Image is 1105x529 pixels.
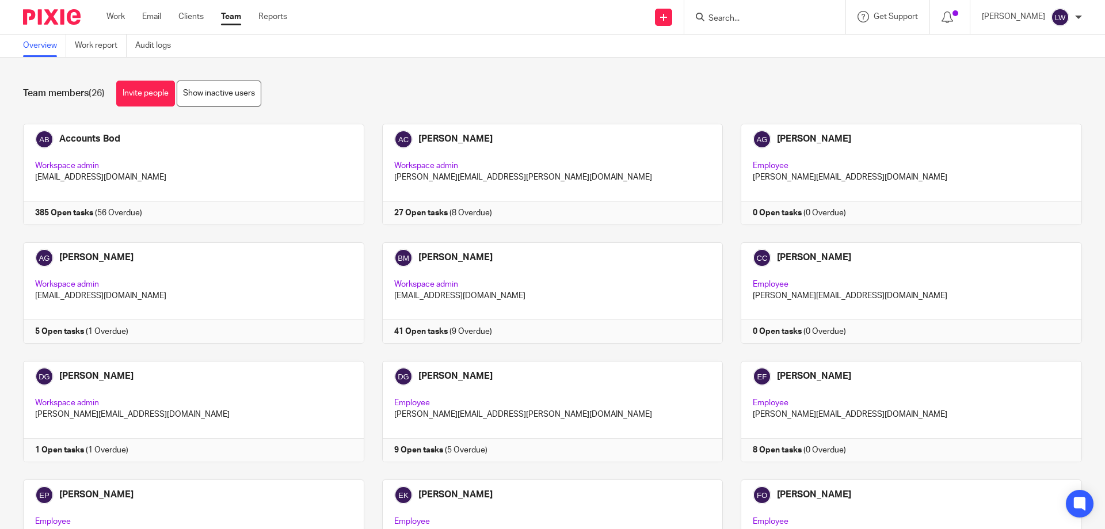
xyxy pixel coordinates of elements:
a: Work report [75,35,127,57]
a: Reports [258,11,287,22]
a: Email [142,11,161,22]
a: Audit logs [135,35,180,57]
a: Overview [23,35,66,57]
input: Search [707,14,811,24]
a: Team [221,11,241,22]
a: Clients [178,11,204,22]
h1: Team members [23,87,105,100]
a: Show inactive users [177,81,261,106]
a: Work [106,11,125,22]
span: Get Support [874,13,918,21]
span: (26) [89,89,105,98]
a: Invite people [116,81,175,106]
img: Pixie [23,9,81,25]
img: svg%3E [1051,8,1069,26]
p: [PERSON_NAME] [982,11,1045,22]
